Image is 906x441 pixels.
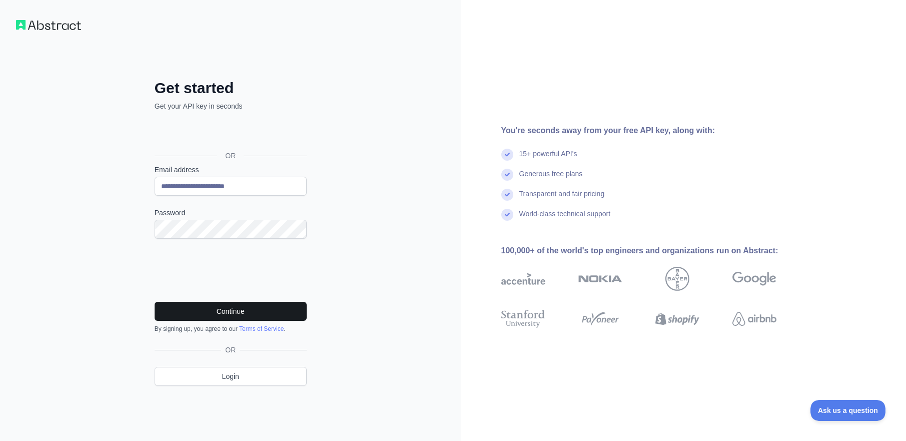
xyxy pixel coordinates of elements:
[501,189,513,201] img: check mark
[155,101,307,111] p: Get your API key in seconds
[221,345,240,355] span: OR
[501,125,808,137] div: You're seconds away from your free API key, along with:
[501,245,808,257] div: 100,000+ of the world's top engineers and organizations run on Abstract:
[519,189,605,209] div: Transparent and fair pricing
[155,79,307,97] h2: Get started
[16,20,81,30] img: Workflow
[501,169,513,181] img: check mark
[150,122,310,144] iframe: Sign in with Google Button
[501,209,513,221] img: check mark
[155,325,307,333] div: By signing up, you agree to our .
[155,208,307,218] label: Password
[501,149,513,161] img: check mark
[217,151,244,161] span: OR
[519,209,611,229] div: World-class technical support
[519,149,577,169] div: 15+ powerful API's
[732,308,776,330] img: airbnb
[810,400,886,421] iframe: Toggle Customer Support
[501,308,545,330] img: stanford university
[655,308,699,330] img: shopify
[665,267,689,291] img: bayer
[578,267,622,291] img: nokia
[155,302,307,321] button: Continue
[155,367,307,386] a: Login
[519,169,583,189] div: Generous free plans
[732,267,776,291] img: google
[501,267,545,291] img: accenture
[155,251,307,290] iframe: reCAPTCHA
[578,308,622,330] img: payoneer
[239,325,284,332] a: Terms of Service
[155,165,307,175] label: Email address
